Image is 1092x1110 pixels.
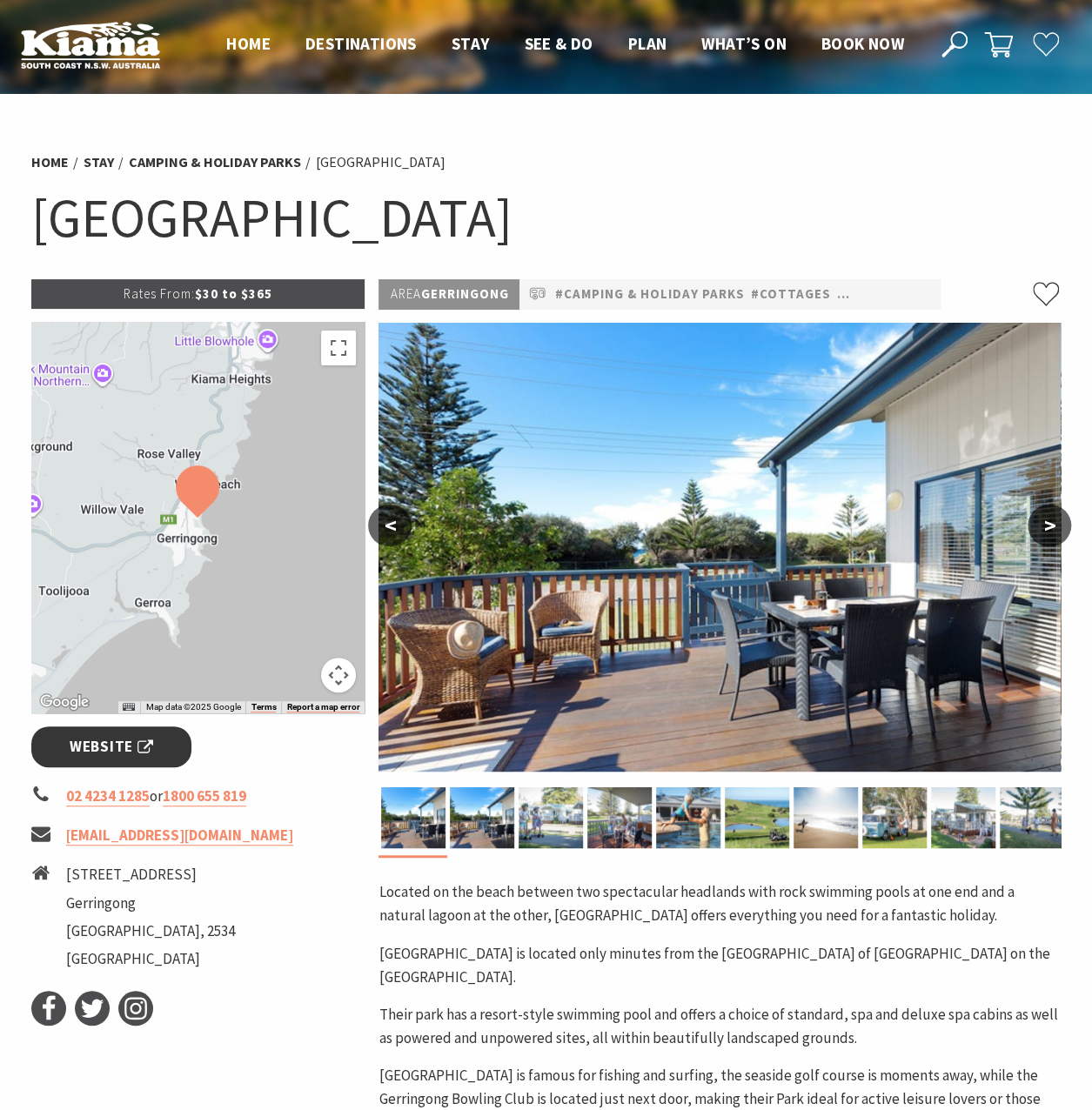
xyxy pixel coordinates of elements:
span: What’s On [701,33,787,54]
button: > [1028,505,1071,546]
a: Report a map error [286,702,359,712]
a: #Cottages [750,284,830,305]
p: Gerringong [379,279,519,310]
a: Open this area in Google Maps (opens a new window) [36,691,93,713]
a: 1800 655 819 [163,786,246,806]
span: Book now [821,33,904,54]
img: Google [36,691,93,713]
img: Werri Beach Holiday Park, Gerringong [519,787,583,848]
a: Terms (opens in new tab) [251,702,276,712]
a: Stay [84,153,114,171]
span: Home [226,33,271,54]
img: Werri Beach Holiday Park [725,787,789,848]
img: Private Balcony - Holiday Cabin Werri Beach Holiday Park [587,787,652,848]
a: #Pet Friendly [836,284,937,305]
li: [GEOGRAPHIC_DATA] [316,151,446,174]
li: or [31,785,365,808]
button: Map camera controls [321,658,356,692]
img: Cabin deck at Werri Beach Holiday Park [450,787,514,848]
span: Destinations [305,33,417,54]
span: See & Do [524,33,593,54]
p: Their park has a resort-style swimming pool and offers a choice of standard, spa and deluxe spa c... [379,1003,1061,1050]
a: Website [31,726,192,767]
span: Stay [452,33,490,54]
p: $30 to $365 [31,279,365,309]
img: Werri Beach Holiday Park, Gerringong [862,787,927,848]
span: Website [70,735,153,759]
button: < [368,505,412,546]
a: #Camping & Holiday Parks [554,284,744,305]
span: Area [390,285,420,302]
span: Rates From: [124,285,195,302]
p: [GEOGRAPHIC_DATA] is located only minutes from the [GEOGRAPHIC_DATA] of [GEOGRAPHIC_DATA] on the ... [379,942,1061,989]
li: [GEOGRAPHIC_DATA] [66,947,235,971]
img: Cabin deck at Werri Beach Holiday Park [379,323,1061,772]
h1: [GEOGRAPHIC_DATA] [31,183,1062,253]
img: Kiama Logo [21,21,160,69]
span: Plan [628,33,667,54]
a: [EMAIL_ADDRESS][DOMAIN_NAME] [66,826,293,846]
button: Keyboard shortcuts [123,701,135,713]
li: Gerringong [66,892,235,915]
a: Camping & Holiday Parks [129,153,301,171]
li: [STREET_ADDRESS] [66,863,235,886]
nav: Main Menu [209,30,921,59]
a: 02 4234 1285 [66,786,150,806]
img: Werri Beach Holiday Park - Dog Friendly [1000,787,1064,848]
a: Home [31,153,69,171]
button: Toggle fullscreen view [321,331,356,365]
img: Werri Beach Holiday Park, Dog Friendly [931,787,995,848]
span: Map data ©2025 Google [145,702,240,712]
img: Surfing Spot, Werri Beach Holiday Park [794,787,858,848]
img: Swimming Pool - Werri Beach Holiday Park [656,787,720,848]
p: Located on the beach between two spectacular headlands with rock swimming pools at one end and a ... [379,880,1061,927]
img: Cabin deck at Werri Beach Holiday Park [381,787,446,848]
li: [GEOGRAPHIC_DATA], 2534 [66,919,235,943]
